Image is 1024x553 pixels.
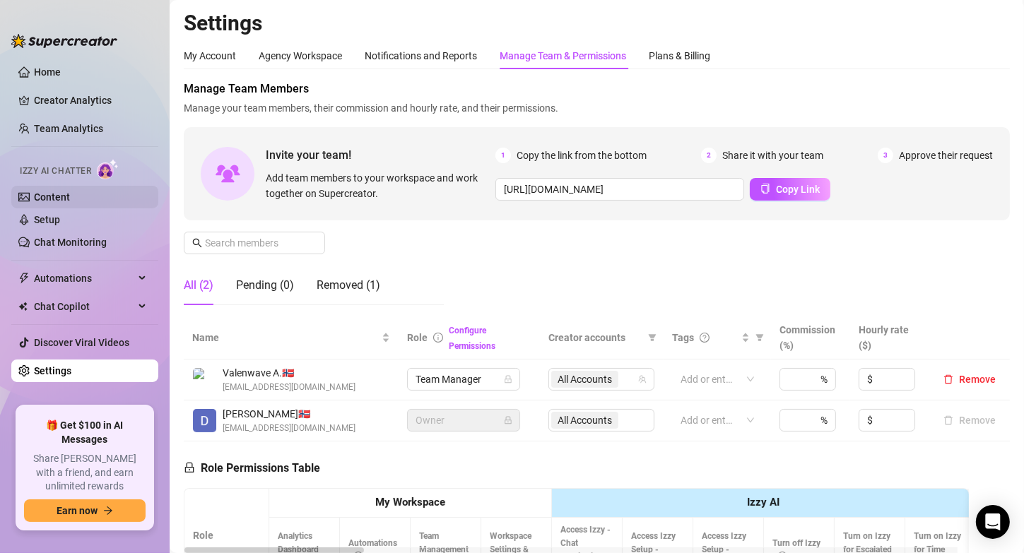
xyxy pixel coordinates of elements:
div: Pending (0) [236,277,294,294]
span: filter [645,327,659,348]
a: Creator Analytics [34,89,147,112]
div: All (2) [184,277,213,294]
span: Earn now [57,505,98,516]
button: Earn nowarrow-right [24,499,146,522]
span: filter [648,333,657,342]
span: question-circle [700,333,710,343]
img: logo-BBDzfeDw.svg [11,34,117,48]
h2: Settings [184,10,1010,37]
span: Izzy AI Chatter [20,165,91,178]
a: Setup [34,214,60,225]
span: copy [760,184,770,194]
a: Team Analytics [34,123,103,134]
span: delete [943,374,953,384]
span: Owner [416,410,512,431]
button: Remove [938,371,1001,388]
span: Share it with your team [722,148,823,163]
span: Team Manager [416,369,512,390]
span: Approve their request [899,148,993,163]
div: Plans & Billing [649,48,710,64]
input: Search members [205,235,305,251]
span: arrow-right [103,506,113,516]
span: [PERSON_NAME] 🇳🇴 [223,406,355,422]
strong: Izzy AI [748,496,780,509]
a: Configure Permissions [449,326,495,351]
span: All Accounts [551,371,618,388]
span: 1 [495,148,511,163]
span: Automations [34,267,134,290]
img: Valenwave AS [193,368,216,391]
a: Settings [34,365,71,376]
span: Creator accounts [548,330,642,345]
div: Manage Team & Permissions [500,48,626,64]
th: Hourly rate ($) [850,316,929,359]
div: Open Intercom Messenger [976,505,1010,539]
span: filter [753,327,767,348]
button: Remove [938,412,1001,429]
div: Agency Workspace [259,48,342,64]
span: lock [504,416,512,424]
span: filter [755,333,764,342]
th: Name [184,316,399,359]
span: 🎁 Get $100 in AI Messages [24,419,146,446]
h5: Role Permissions Table [184,460,320,477]
span: lock [184,462,195,473]
img: Chat Copilot [18,302,28,311]
span: Add team members to your workspace and work together on Supercreator. [266,170,490,201]
strong: My Workspace [375,496,445,509]
div: Removed (1) [317,277,380,294]
a: Content [34,191,70,203]
span: All Accounts [558,371,612,387]
button: Copy Link [750,178,830,201]
span: Role [407,332,428,343]
span: Manage your team members, their commission and hourly rate, and their permissions. [184,100,1010,116]
a: Discover Viral Videos [34,337,129,348]
a: Home [34,66,61,78]
img: Donia Jenssen [193,409,216,432]
a: Chat Monitoring [34,237,107,248]
span: team [638,375,647,383]
span: Name [192,330,379,345]
img: AI Chatter [97,159,119,179]
span: Copy Link [776,184,820,195]
div: Notifications and Reports [365,48,477,64]
span: info-circle [433,333,443,343]
span: thunderbolt [18,273,30,284]
span: Invite your team! [266,146,495,164]
div: My Account [184,48,236,64]
span: Tags [672,330,694,345]
span: Chat Copilot [34,295,134,318]
span: lock [504,375,512,383]
span: Manage Team Members [184,81,1010,97]
span: 3 [878,148,893,163]
span: Remove [959,374,996,385]
span: search [192,238,202,248]
span: Copy the link from the bottom [517,148,647,163]
span: Share [PERSON_NAME] with a friend, and earn unlimited rewards [24,452,146,494]
span: [EMAIL_ADDRESS][DOMAIN_NAME] [223,381,355,394]
span: Valenwave A. 🇳🇴 [223,365,355,381]
span: 2 [701,148,717,163]
span: [EMAIL_ADDRESS][DOMAIN_NAME] [223,422,355,435]
th: Commission (%) [771,316,850,359]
